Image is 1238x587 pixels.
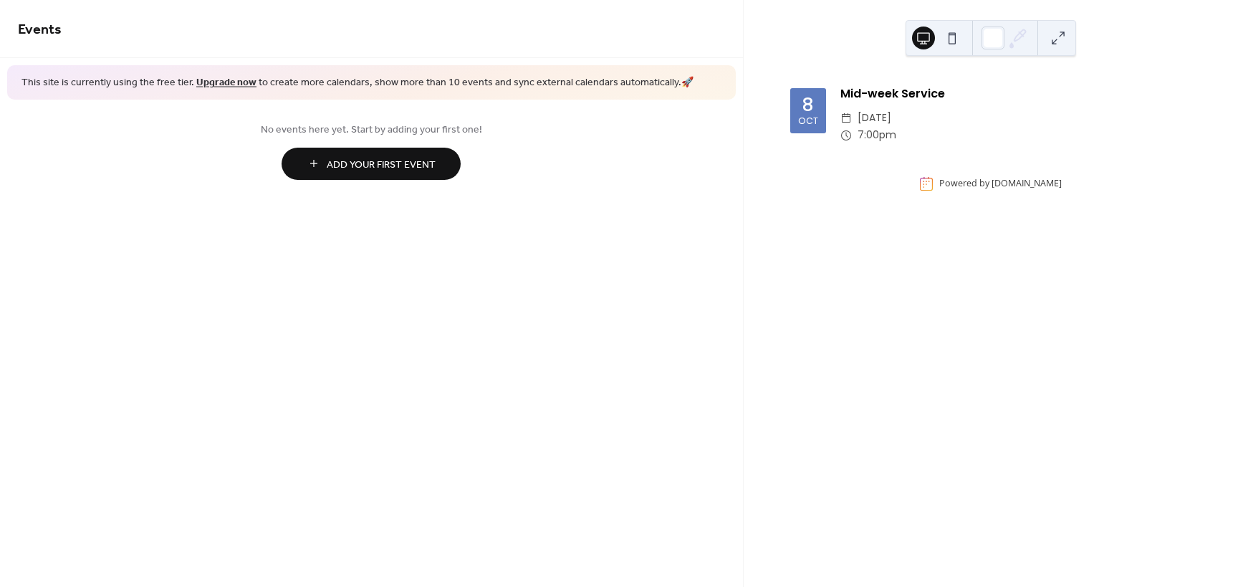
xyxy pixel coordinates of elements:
[282,148,461,180] button: Add Your First Event
[858,110,891,127] span: [DATE]
[18,122,725,137] span: No events here yet. Start by adding your first one!
[798,117,818,126] div: Oct
[840,110,852,127] div: ​
[18,16,62,44] span: Events
[840,85,1191,102] div: Mid-week Service
[327,157,436,172] span: Add Your First Event
[21,76,694,90] span: This site is currently using the free tier. to create more calendars, show more than 10 events an...
[939,178,1062,190] div: Powered by
[18,148,725,180] a: Add Your First Event
[196,73,256,92] a: Upgrade now
[858,127,896,144] span: 7:00pm
[840,127,852,144] div: ​
[802,96,814,114] div: 8
[992,178,1062,190] a: [DOMAIN_NAME]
